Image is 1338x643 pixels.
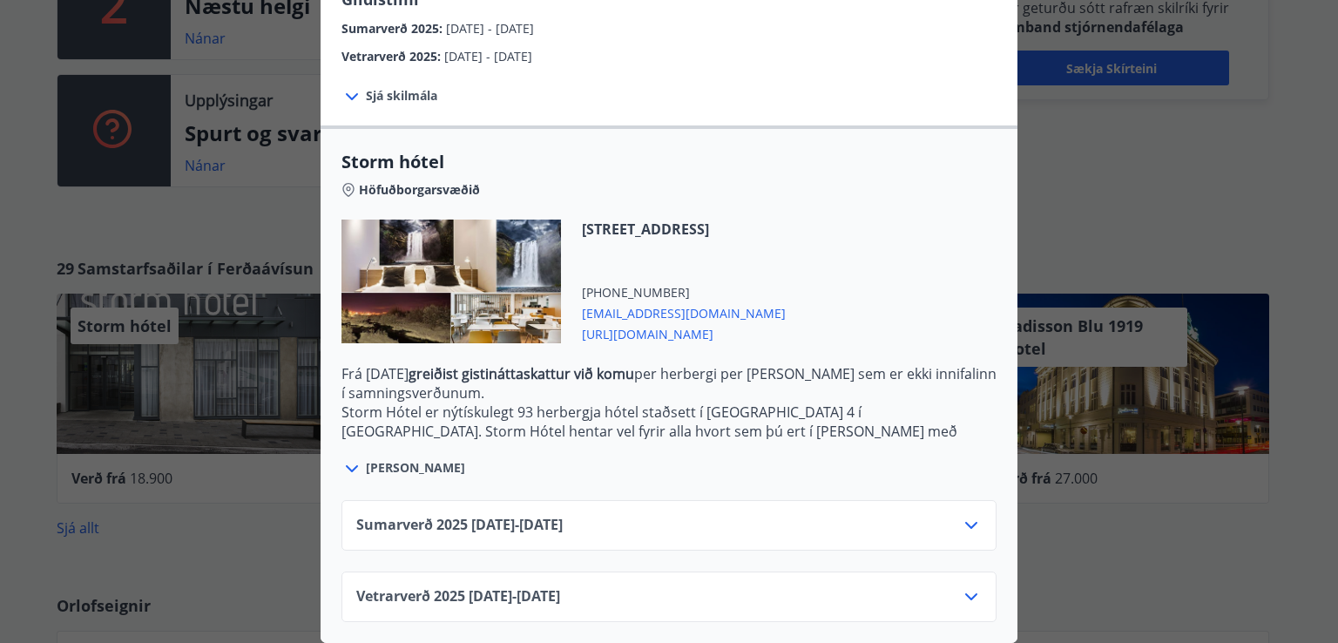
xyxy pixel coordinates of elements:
[341,150,997,174] span: Storm hótel
[582,284,786,301] span: [PHONE_NUMBER]
[582,301,786,322] span: [EMAIL_ADDRESS][DOMAIN_NAME]
[341,48,444,64] span: Vetrarverð 2025 :
[582,322,786,343] span: [URL][DOMAIN_NAME]
[582,220,786,239] span: [STREET_ADDRESS]
[341,20,446,37] span: Sumarverð 2025 :
[444,48,532,64] span: [DATE] - [DATE]
[366,87,437,105] span: Sjá skilmála
[446,20,534,37] span: [DATE] - [DATE]
[359,181,480,199] span: Höfuðborgarsvæðið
